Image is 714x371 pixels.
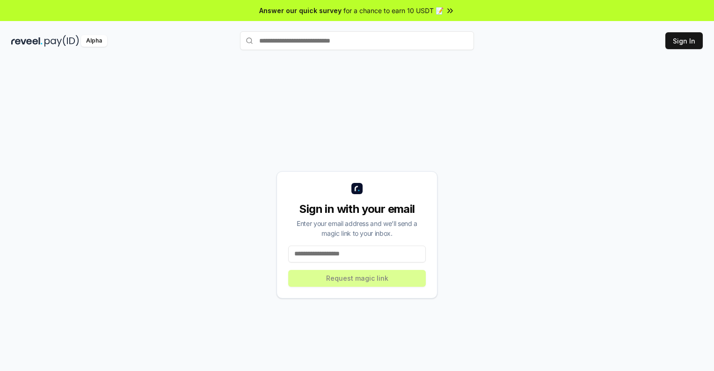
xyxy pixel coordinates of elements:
[343,6,444,15] span: for a chance to earn 10 USDT 📝
[259,6,342,15] span: Answer our quick survey
[288,218,426,238] div: Enter your email address and we’ll send a magic link to your inbox.
[351,183,363,194] img: logo_small
[288,202,426,217] div: Sign in with your email
[11,35,43,47] img: reveel_dark
[665,32,703,49] button: Sign In
[81,35,107,47] div: Alpha
[44,35,79,47] img: pay_id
